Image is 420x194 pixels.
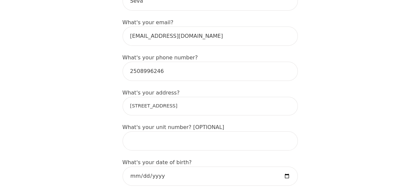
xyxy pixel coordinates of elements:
label: What's your phone number? [123,54,198,61]
label: What's your email? [123,19,174,26]
label: What's your date of birth? [123,159,192,165]
label: What's your address? [123,90,180,96]
input: Date of Birth [123,166,298,186]
label: What's your unit number? [OPTIONAL] [123,124,224,130]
